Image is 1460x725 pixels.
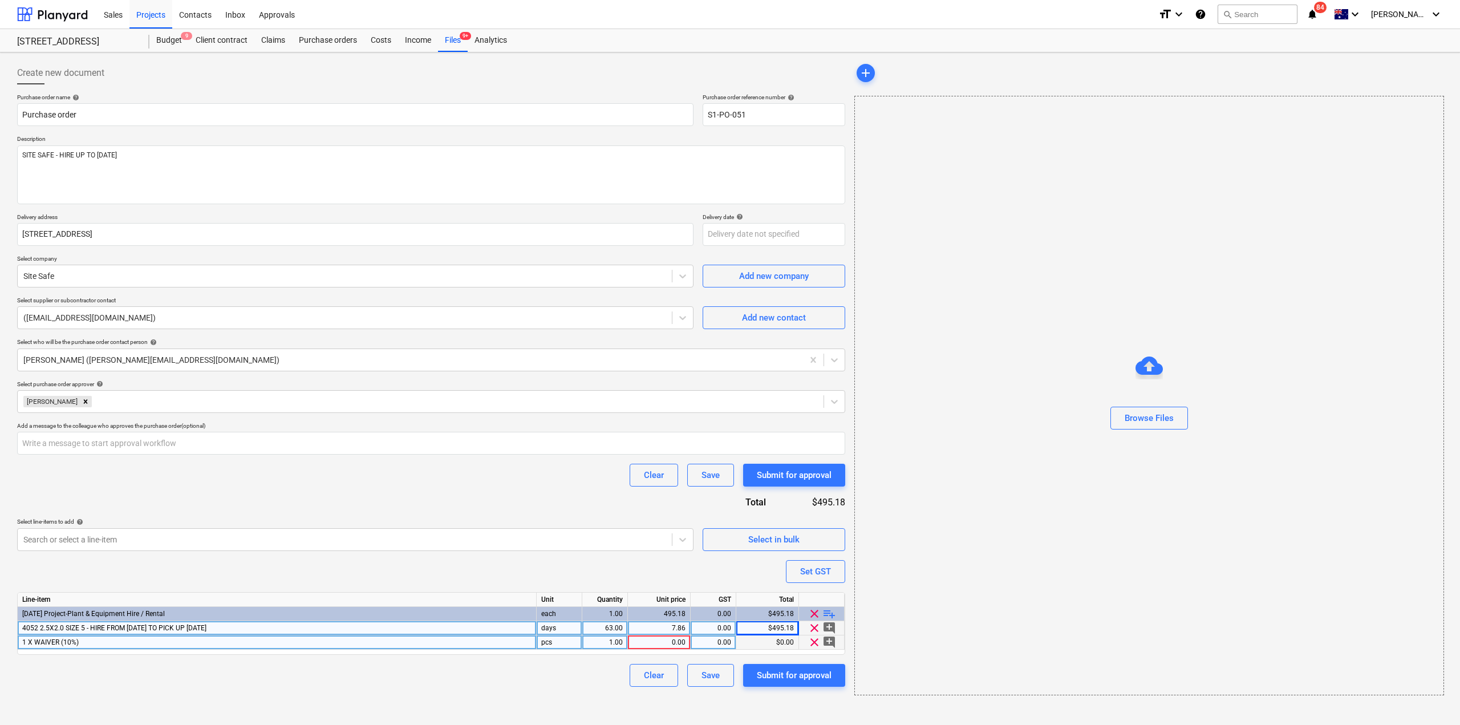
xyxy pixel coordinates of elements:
div: 495.18 [632,607,686,621]
i: format_size [1158,7,1172,21]
button: Set GST [786,560,845,583]
div: Set GST [800,564,831,579]
div: Select in bulk [748,532,800,547]
div: Clear [644,668,664,683]
div: Select purchase order approver [17,380,845,388]
div: Budget [149,29,189,52]
div: Total [697,496,785,509]
div: each [537,607,582,621]
div: Unit price [628,593,691,607]
div: [STREET_ADDRESS] [17,36,136,48]
div: Files [438,29,468,52]
div: Unit [537,593,582,607]
span: playlist_add [822,607,836,621]
div: $0.00 [736,635,799,650]
a: Budget9 [149,29,189,52]
div: Submit for approval [757,468,832,483]
span: 84 [1314,2,1327,13]
button: Clear [630,664,678,687]
button: Save [687,464,734,487]
a: Analytics [468,29,514,52]
div: $495.18 [784,496,845,509]
span: 3-01-16 Project-Plant & Equipment Hire / Rental [22,610,165,618]
span: [PERSON_NAME] [1371,10,1428,19]
input: Document name [17,103,693,126]
i: keyboard_arrow_down [1429,7,1443,21]
span: 1 X WAIVER (10%) [22,638,79,646]
a: Costs [364,29,398,52]
div: GST [691,593,736,607]
div: 0.00 [695,607,731,621]
div: 0.00 [695,635,731,650]
span: search [1223,10,1232,19]
div: Delivery date [703,213,845,221]
button: Browse Files [1110,407,1188,430]
div: 7.86 [632,621,686,635]
div: Select who will be the purchase order contact person [17,338,845,346]
p: Select supplier or subcontractor contact [17,297,693,306]
div: [PERSON_NAME] [23,396,79,407]
p: Delivery address [17,213,693,223]
a: Claims [254,29,292,52]
span: help [74,519,83,525]
div: Remove Matt Lebon [79,396,92,407]
div: pcs [537,635,582,650]
div: 1.00 [587,607,623,621]
input: Delivery date not specified [703,223,845,246]
div: Submit for approval [757,668,832,683]
button: Add new company [703,265,845,287]
span: help [94,380,103,387]
div: Save [701,668,720,683]
i: keyboard_arrow_down [1348,7,1362,21]
div: Save [701,468,720,483]
div: Quantity [582,593,628,607]
div: days [537,621,582,635]
div: Purchase order name [17,94,693,101]
button: Save [687,664,734,687]
button: Submit for approval [743,664,845,687]
span: clear [808,635,821,649]
div: 0.00 [632,635,686,650]
p: Select company [17,255,693,265]
span: clear [808,607,821,621]
textarea: SITE SAFE - HIRE UP TO [DATE] [17,145,845,204]
i: keyboard_arrow_down [1172,7,1186,21]
button: Search [1218,5,1297,24]
button: Add new contact [703,306,845,329]
iframe: Chat Widget [1403,670,1460,725]
div: $495.18 [736,621,799,635]
div: Add a message to the colleague who approves the purchase order (optional) [17,422,845,430]
span: Create new document [17,66,104,80]
span: help [148,339,157,346]
span: add [859,66,873,80]
span: add_comment [822,635,836,649]
input: Write a message to start approval workflow [17,432,845,455]
div: Purchase order reference number [703,94,845,101]
div: Add new company [739,269,809,283]
div: Add new contact [742,310,806,325]
span: help [70,94,79,101]
span: add_comment [822,621,836,635]
div: Total [736,593,799,607]
a: Files9+ [438,29,468,52]
div: Browse Files [1125,411,1174,426]
div: $495.18 [736,607,799,621]
div: Browse Files [854,96,1444,695]
span: 9 [181,32,192,40]
input: Delivery address [17,223,693,246]
div: Income [398,29,438,52]
a: Client contract [189,29,254,52]
input: Order number [703,103,845,126]
span: help [734,213,743,220]
div: 63.00 [587,621,623,635]
div: Purchase orders [292,29,364,52]
button: Select in bulk [703,528,845,551]
div: Select line-items to add [17,518,693,525]
span: 9+ [460,32,471,40]
span: clear [808,621,821,635]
